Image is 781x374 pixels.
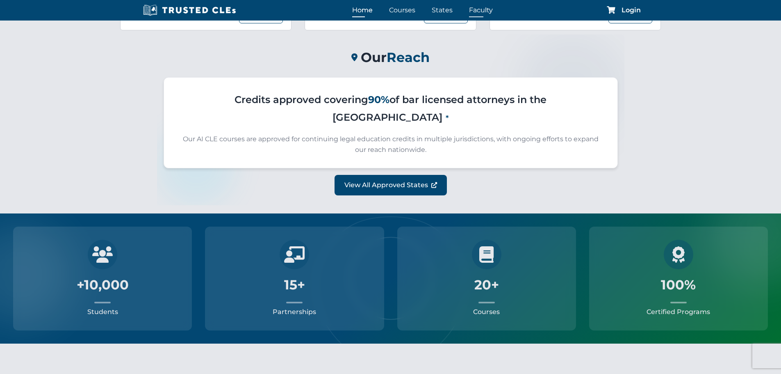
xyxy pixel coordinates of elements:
[387,4,417,16] a: Courses
[474,274,499,295] div: 20+
[177,134,604,155] p: Our AI CLE courses are approved for continuing legal education credits in multiple jurisdictions,...
[622,7,641,14] a: Login
[430,4,455,16] a: States
[87,307,118,317] div: Students
[350,4,375,16] a: Home
[368,94,389,106] span: 90%
[647,307,710,317] div: Certified Programs
[361,44,430,71] h2: Our
[467,4,495,16] a: Faculty
[661,274,696,295] div: 100%
[284,274,305,295] div: 15+
[387,49,430,65] span: Reach
[473,307,500,317] div: Courses
[141,4,239,16] img: Trusted CLEs
[335,175,447,195] a: View All Approved States
[177,91,604,127] h3: Credits approved covering of bar licensed attorneys in the [GEOGRAPHIC_DATA]
[273,307,316,317] div: Partnerships
[77,274,129,295] div: +10,000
